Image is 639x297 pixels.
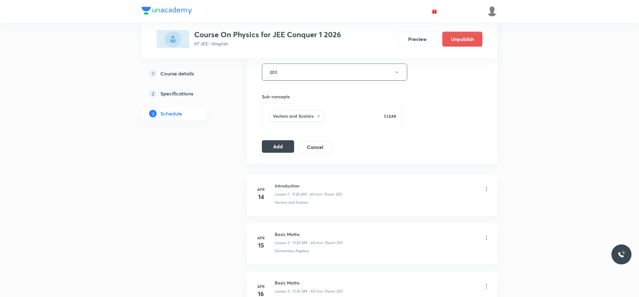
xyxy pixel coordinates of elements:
h6: Apr [255,235,267,241]
img: EA0F0E64-A4E2-4A6C-8EA4-BB2D78257C7F_plus.png [157,30,189,48]
p: 1 [149,70,157,77]
p: • Room 203 [323,240,342,246]
p: Vectors and Scalars [275,200,308,205]
button: Preview [397,32,437,47]
button: Cancel [299,141,331,153]
h4: 15 [255,241,267,250]
a: 2Specifications [142,87,227,100]
p: Lesson 1 • 11:20 AM • 60 min [275,192,322,197]
h3: Course On Physics for JEE Conquer 1 2026 [194,30,341,39]
p: 2 [149,90,157,97]
h6: Introduction [275,182,342,189]
h6: Basic Maths [275,279,342,286]
h5: Course details [160,70,194,77]
img: Company Logo [142,7,192,14]
p: Elementary Algebra [275,248,309,254]
h6: Sub-concepts [262,93,403,100]
img: UNACADEMY [487,6,497,17]
h4: 14 [255,192,267,202]
button: Add [262,140,294,153]
p: CLEAR [384,113,396,119]
p: Lesson 2 • 11:20 AM • 60 min [275,240,323,246]
a: Company Logo [142,7,192,16]
h6: Basic Maths [275,231,342,238]
img: avatar [432,8,437,14]
p: 3 [149,110,157,117]
p: Lesson 3 • 11:35 AM • 60 min [275,289,323,294]
h6: Apr [255,187,267,192]
button: avatar [429,6,439,16]
button: 203 [262,64,407,81]
button: Unpublish [442,32,482,47]
h5: Schedule [160,110,182,117]
h6: Apr [255,284,267,289]
img: ttu [618,251,625,258]
h6: Vectors and Scalars [273,113,314,119]
p: IIT JEE • Hinglish [194,40,341,47]
h5: Specifications [160,90,193,97]
p: • Room 203 [323,289,342,294]
p: • Room 203 [322,192,342,197]
a: 1Course details [142,67,227,80]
